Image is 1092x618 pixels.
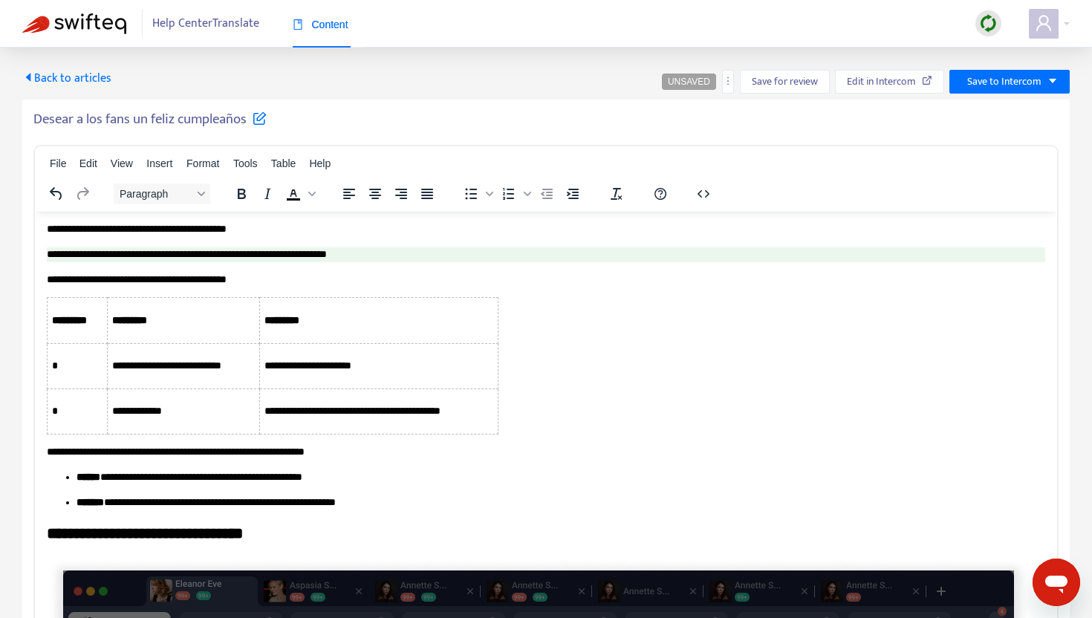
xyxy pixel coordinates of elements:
button: Justify [415,183,440,204]
img: sync.dc5367851b00ba804db3.png [979,14,998,33]
iframe: Button to launch messaging window [1033,559,1080,606]
span: Table [271,157,296,169]
button: Undo [44,183,69,204]
button: Italic [255,183,280,204]
button: more [722,70,734,94]
button: Block Paragraph [114,183,210,204]
span: Content [293,19,348,30]
span: user [1035,14,1053,32]
button: Increase indent [560,183,585,204]
span: Save for review [752,74,818,90]
button: Decrease indent [534,183,559,204]
span: Insert [146,157,172,169]
div: Numbered list [496,183,533,204]
span: caret-down [1047,76,1058,86]
button: Save for review [740,70,830,94]
span: Back to articles [22,68,111,88]
span: Help Center Translate [152,10,259,38]
span: Save to Intercom [967,74,1041,90]
button: Clear formatting [604,183,629,204]
button: Edit in Intercom [835,70,944,94]
div: Bullet list [458,183,495,204]
span: Format [186,157,219,169]
button: Align right [389,183,414,204]
img: Swifteq [22,13,126,34]
span: caret-left [22,71,34,83]
span: book [293,19,303,30]
span: File [50,157,67,169]
span: Edit [79,157,97,169]
span: Tools [233,157,258,169]
button: Align left [337,183,362,204]
span: Paragraph [120,188,192,200]
button: Help [648,183,673,204]
button: Redo [70,183,95,204]
button: Save to Intercomcaret-down [949,70,1070,94]
div: Text color Black [281,183,318,204]
button: Align center [363,183,388,204]
h5: Desear a los fans un feliz cumpleaños [33,111,267,129]
span: Edit in Intercom [847,74,916,90]
span: Help [309,157,331,169]
span: View [111,157,133,169]
span: more [723,76,733,86]
button: Bold [229,183,254,204]
span: UNSAVED [668,77,710,87]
